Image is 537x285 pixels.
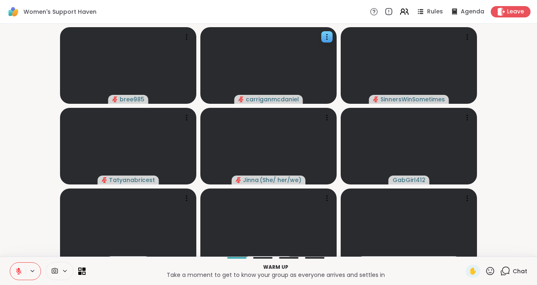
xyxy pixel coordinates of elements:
span: Tatyanabricest [109,176,155,184]
span: Rules [427,8,443,16]
span: audio-muted [373,96,379,102]
span: Tiffanyaka [362,257,394,265]
span: audio-muted [238,96,244,102]
span: GabGirl412 [393,176,425,184]
span: SinnersWinSometimes [380,95,445,103]
img: ShareWell Logomark [6,5,20,19]
span: Chat [513,267,527,275]
span: carriganmcdaniel [246,95,299,103]
span: Women's Support Haven [24,8,97,16]
span: audio-muted [236,177,241,183]
span: bree985 [120,95,144,103]
span: ( She/ her/we ) [260,176,301,184]
span: Jinna [243,176,259,184]
span: audio-muted [102,177,107,183]
span: Agenda [461,8,484,16]
span: ✋ [469,266,477,276]
span: LeicyGem [118,257,146,265]
p: Take a moment to get to know your group as everyone arrives and settles in [90,271,461,279]
span: msbinyard1 [256,257,289,265]
span: Leave [507,8,524,16]
span: ( She/her/They/Them ) [395,257,456,265]
p: Warm up [90,264,461,271]
span: audio-muted [112,96,118,102]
